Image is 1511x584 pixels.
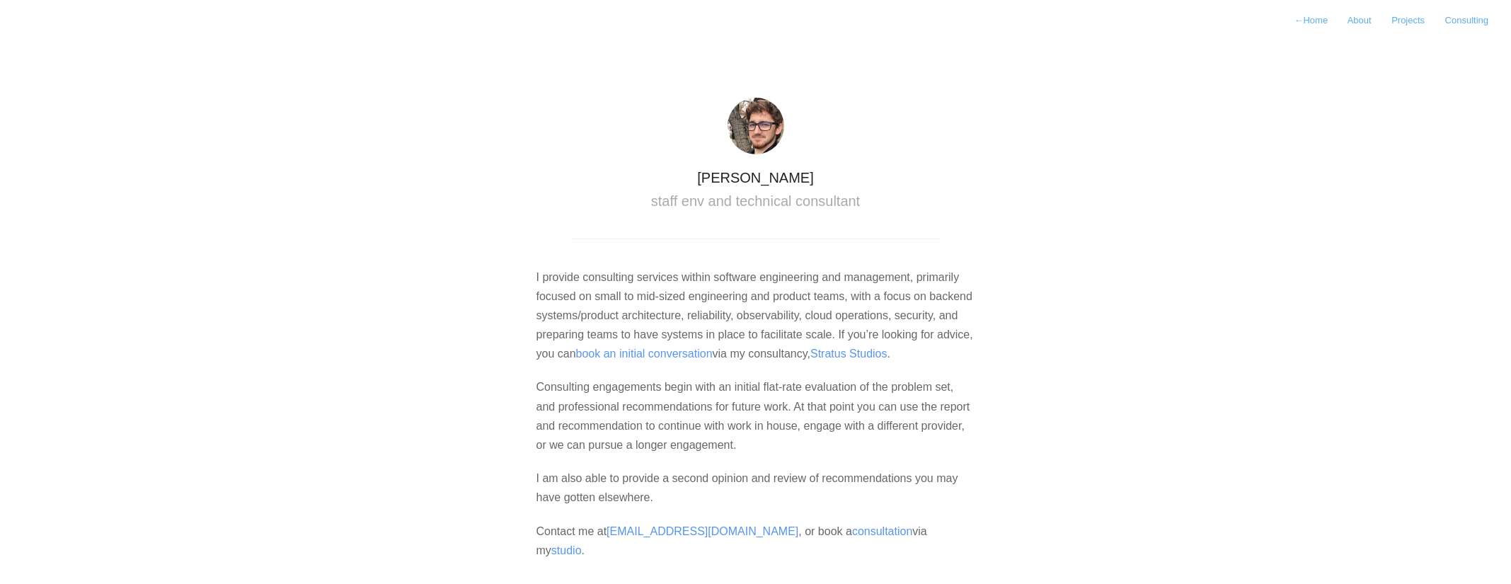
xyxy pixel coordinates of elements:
[1285,9,1336,31] a: ←Home
[536,268,975,364] p: I provide consulting services within software engineering and management, primarily focused on sm...
[1339,9,1380,31] a: About
[1437,9,1497,31] a: Consulting
[1383,9,1433,31] a: Projects
[607,525,798,537] a: [EMAIL_ADDRESS][DOMAIN_NAME]
[1294,15,1303,25] span: ←
[810,348,887,360] a: Stratus Studios
[572,192,940,210] h2: staff env and technical consultant
[576,348,713,360] a: book an initial conversation
[536,469,975,507] p: I am also able to provide a second opinion and review of recommendations you may have gotten else...
[728,98,784,154] img: avatar.jpg
[551,544,582,556] a: studio
[852,525,912,537] a: consultation
[572,171,940,185] h1: [PERSON_NAME]
[536,377,975,454] p: Consulting engagements begin with an initial flat-rate evaluation of the problem set, and profess...
[536,522,975,560] p: Contact me at , or book a via my .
